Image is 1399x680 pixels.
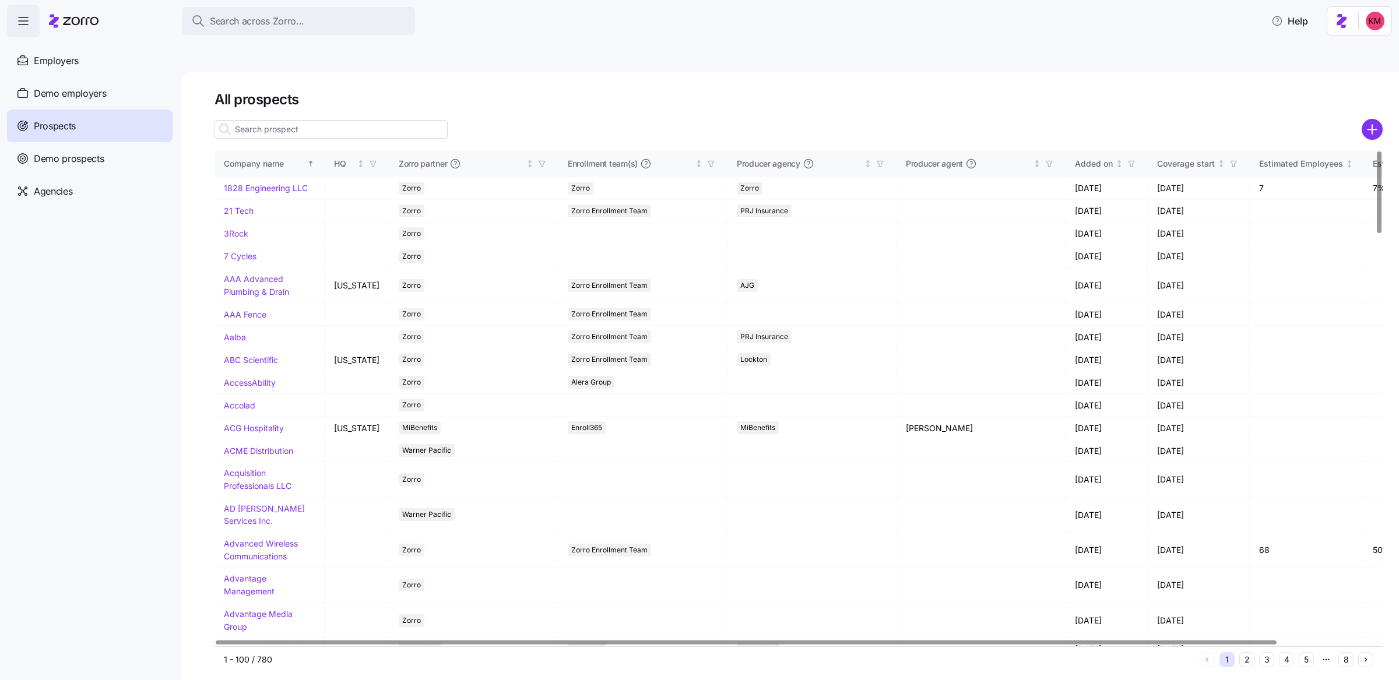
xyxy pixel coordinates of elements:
[1066,326,1148,348] td: [DATE]
[1148,603,1250,638] td: [DATE]
[1066,150,1148,177] th: Added onNot sorted
[1358,652,1373,667] button: Next page
[224,468,291,491] a: Acquisition Professionals LLC
[1279,652,1294,667] button: 4
[1066,348,1148,371] td: [DATE]
[215,120,448,139] input: Search prospect
[571,205,648,217] span: Zorro Enrollment Team
[34,184,72,199] span: Agencies
[1148,177,1250,200] td: [DATE]
[906,158,963,170] span: Producer agent
[1148,417,1250,439] td: [DATE]
[399,158,447,170] span: Zorro partner
[224,400,255,410] a: Accolad
[224,251,256,261] a: 7 Cycles
[224,573,275,596] a: Advantage Management
[1262,9,1317,33] button: Help
[1157,157,1215,170] div: Coverage start
[1066,200,1148,223] td: [DATE]
[34,86,107,101] span: Demo employers
[224,183,308,193] a: 1828 Engineering LLC
[1066,303,1148,326] td: [DATE]
[224,157,305,170] div: Company name
[1217,160,1225,168] div: Not sorted
[402,205,421,217] span: Zorro
[1338,652,1354,667] button: 8
[1200,652,1215,667] button: Previous page
[334,157,354,170] div: HQ
[1066,371,1148,394] td: [DATE]
[7,77,173,110] a: Demo employers
[1148,223,1250,245] td: [DATE]
[1250,177,1363,200] td: 7
[1250,150,1363,177] th: Estimated EmployeesNot sorted
[571,421,602,434] span: Enroll365
[1066,177,1148,200] td: [DATE]
[1366,12,1384,30] img: 8fbd33f679504da1795a6676107ffb9e
[224,228,248,238] a: 3Rock
[571,376,611,389] span: Alera Group
[1239,652,1254,667] button: 2
[740,330,788,343] span: PRJ Insurance
[215,90,1383,108] h1: All prospects
[7,44,173,77] a: Employers
[325,348,389,371] td: [US_STATE]
[1066,417,1148,439] td: [DATE]
[224,355,278,365] a: ABC Scientific
[325,268,389,303] td: [US_STATE]
[1148,150,1250,177] th: Coverage startNot sorted
[182,7,415,35] button: Search across Zorro...
[571,544,648,556] span: Zorro Enrollment Team
[1250,533,1363,568] td: 68
[1033,160,1041,168] div: Not sorted
[1066,245,1148,268] td: [DATE]
[402,444,451,457] span: Warner Pacific
[571,182,590,195] span: Zorro
[357,160,365,168] div: Not sorted
[402,579,421,591] span: Zorro
[740,205,788,217] span: PRJ Insurance
[402,182,421,195] span: Zorro
[571,330,648,343] span: Zorro Enrollment Team
[1066,603,1148,638] td: [DATE]
[737,158,800,170] span: Producer agency
[402,508,451,521] span: Warner Pacific
[307,160,315,168] div: Sorted ascending
[224,503,305,526] a: AD [PERSON_NAME] Services Inc.
[897,417,1066,439] td: [PERSON_NAME]
[740,279,754,292] span: AJG
[1066,498,1148,533] td: [DATE]
[864,160,872,168] div: Not sorted
[402,473,421,486] span: Zorro
[1148,568,1250,603] td: [DATE]
[1259,652,1274,667] button: 3
[1066,394,1148,417] td: [DATE]
[224,309,266,319] a: AAA Fence
[571,279,648,292] span: Zorro Enrollment Team
[325,150,389,177] th: HQNot sorted
[1148,498,1250,533] td: [DATE]
[224,206,254,216] a: 21 Tech
[1148,200,1250,223] td: [DATE]
[34,151,104,166] span: Demo prospects
[695,160,703,168] div: Not sorted
[568,158,638,170] span: Enrollment team(s)
[7,175,173,207] a: Agencies
[1066,568,1148,603] td: [DATE]
[727,150,897,177] th: Producer agencyNot sorted
[34,54,79,68] span: Employers
[224,423,284,433] a: ACG Hospitality
[402,250,421,263] span: Zorro
[402,353,421,366] span: Zorro
[740,182,759,195] span: Zorro
[389,150,558,177] th: Zorro partnerNot sorted
[558,150,727,177] th: Enrollment team(s)Not sorted
[1148,439,1250,462] td: [DATE]
[1066,462,1148,497] td: [DATE]
[224,274,289,297] a: AAA Advanced Plumbing & Drain
[402,330,421,343] span: Zorro
[740,421,775,434] span: MiBenefits
[1148,533,1250,568] td: [DATE]
[571,308,648,320] span: Zorro Enrollment Team
[224,378,276,387] a: AccessAbility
